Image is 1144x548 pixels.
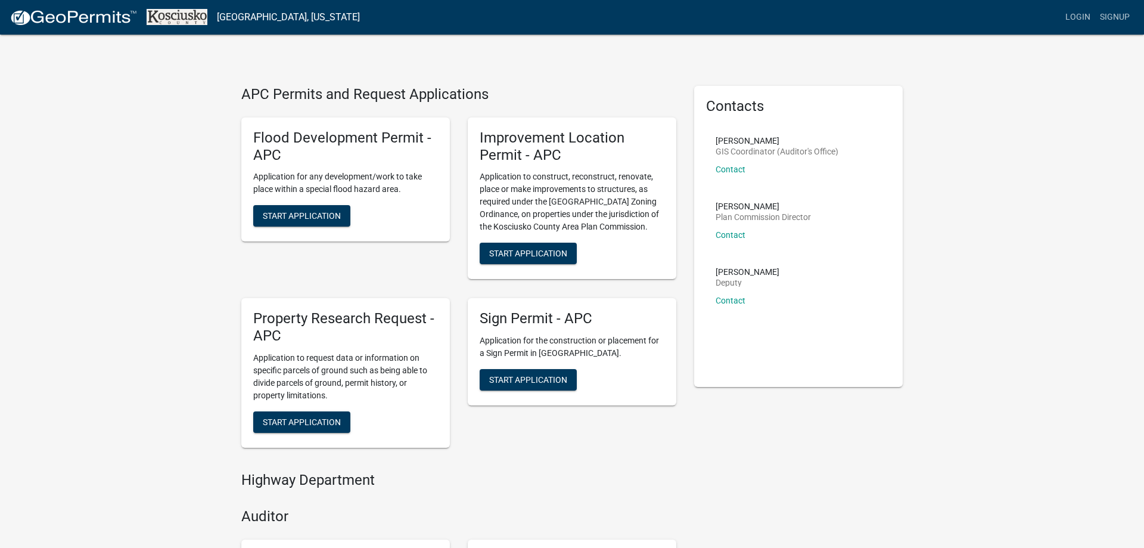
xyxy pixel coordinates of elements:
p: Application to construct, reconstruct, renovate, place or make improvements to structures, as req... [480,171,664,233]
p: Application for the construction or placement for a Sign Permit in [GEOGRAPHIC_DATA]. [480,335,664,360]
a: Contact [716,296,745,305]
a: Contact [716,230,745,240]
a: Signup [1095,6,1134,29]
p: [PERSON_NAME] [716,202,811,210]
h4: Auditor [241,508,676,525]
p: GIS Coordinator (Auditor's Office) [716,147,838,156]
a: [GEOGRAPHIC_DATA], [US_STATE] [217,7,360,27]
h4: Highway Department [241,472,676,489]
p: Plan Commission Director [716,213,811,221]
span: Start Application [263,417,341,426]
h5: Property Research Request - APC [253,310,438,345]
p: [PERSON_NAME] [716,137,838,145]
p: Application to request data or information on specific parcels of ground such as being able to di... [253,352,438,402]
span: Start Application [489,249,567,258]
p: Deputy [716,278,779,287]
span: Start Application [263,211,341,221]
p: [PERSON_NAME] [716,268,779,276]
span: Start Application [489,375,567,385]
h5: Improvement Location Permit - APC [480,129,664,164]
h5: Sign Permit - APC [480,310,664,327]
button: Start Application [253,205,350,227]
button: Start Application [480,369,577,391]
h5: Flood Development Permit - APC [253,129,438,164]
button: Start Application [253,411,350,433]
a: Contact [716,165,745,174]
h4: APC Permits and Request Applications [241,86,676,103]
h5: Contacts [706,98,891,115]
p: Application for any development/work to take place within a special flood hazard area. [253,171,438,196]
button: Start Application [480,243,577,264]
a: Login [1061,6,1095,29]
img: Kosciusko County, Indiana [147,9,207,25]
